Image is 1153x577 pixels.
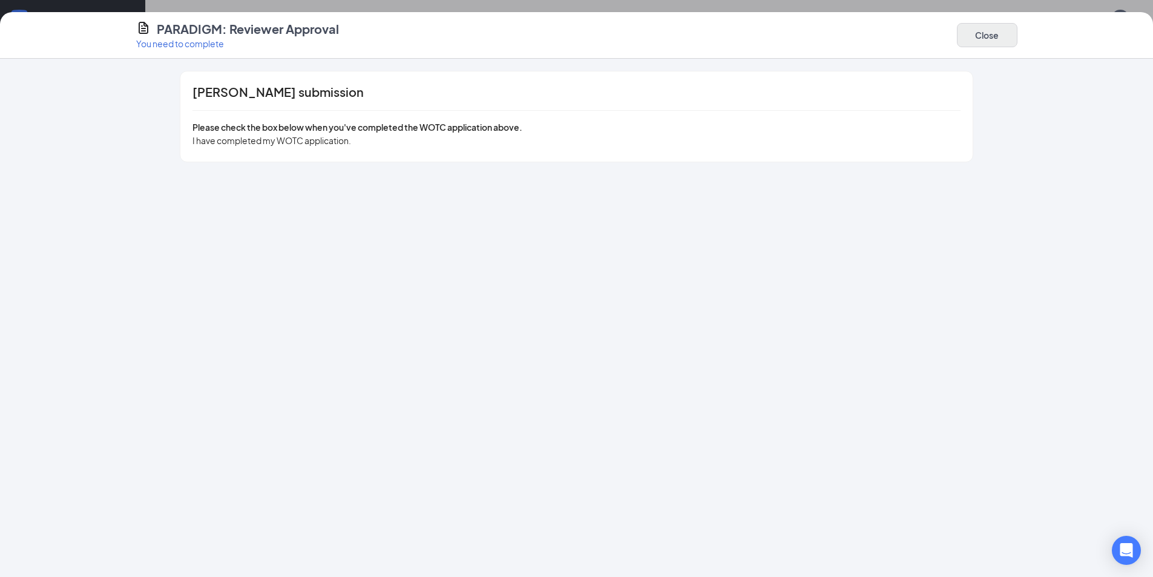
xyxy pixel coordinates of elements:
svg: CustomFormIcon [136,21,151,35]
span: [PERSON_NAME] submission [192,86,364,98]
p: You need to complete [136,38,339,50]
button: Close [957,23,1017,47]
span: I have completed my WOTC application. [192,135,351,146]
div: Open Intercom Messenger [1112,536,1141,565]
span: Please check the box below when you've completed the WOTC application above. [192,122,522,133]
h4: PARADIGM: Reviewer Approval [157,21,339,38]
